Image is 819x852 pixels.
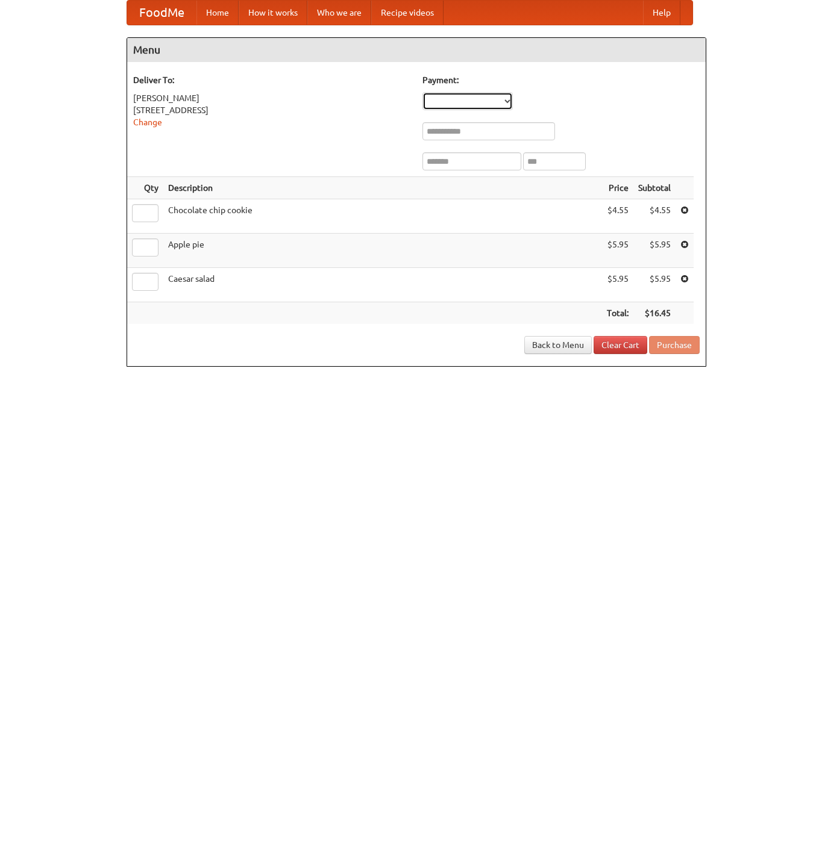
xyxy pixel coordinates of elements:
td: $4.55 [633,199,676,234]
div: [PERSON_NAME] [133,92,410,104]
td: $4.55 [602,199,633,234]
h5: Payment: [422,74,700,86]
td: $5.95 [602,234,633,268]
td: $5.95 [633,234,676,268]
a: Clear Cart [594,336,647,354]
th: Subtotal [633,177,676,199]
a: Back to Menu [524,336,592,354]
th: Price [602,177,633,199]
div: [STREET_ADDRESS] [133,104,410,116]
th: Qty [127,177,163,199]
a: Help [643,1,680,25]
a: Who we are [307,1,371,25]
button: Purchase [649,336,700,354]
td: Caesar salad [163,268,602,302]
td: $5.95 [633,268,676,302]
a: Change [133,117,162,127]
a: Recipe videos [371,1,444,25]
h4: Menu [127,38,706,62]
h5: Deliver To: [133,74,410,86]
a: Home [196,1,239,25]
th: $16.45 [633,302,676,325]
a: FoodMe [127,1,196,25]
a: How it works [239,1,307,25]
td: $5.95 [602,268,633,302]
th: Total: [602,302,633,325]
th: Description [163,177,602,199]
td: Chocolate chip cookie [163,199,602,234]
td: Apple pie [163,234,602,268]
